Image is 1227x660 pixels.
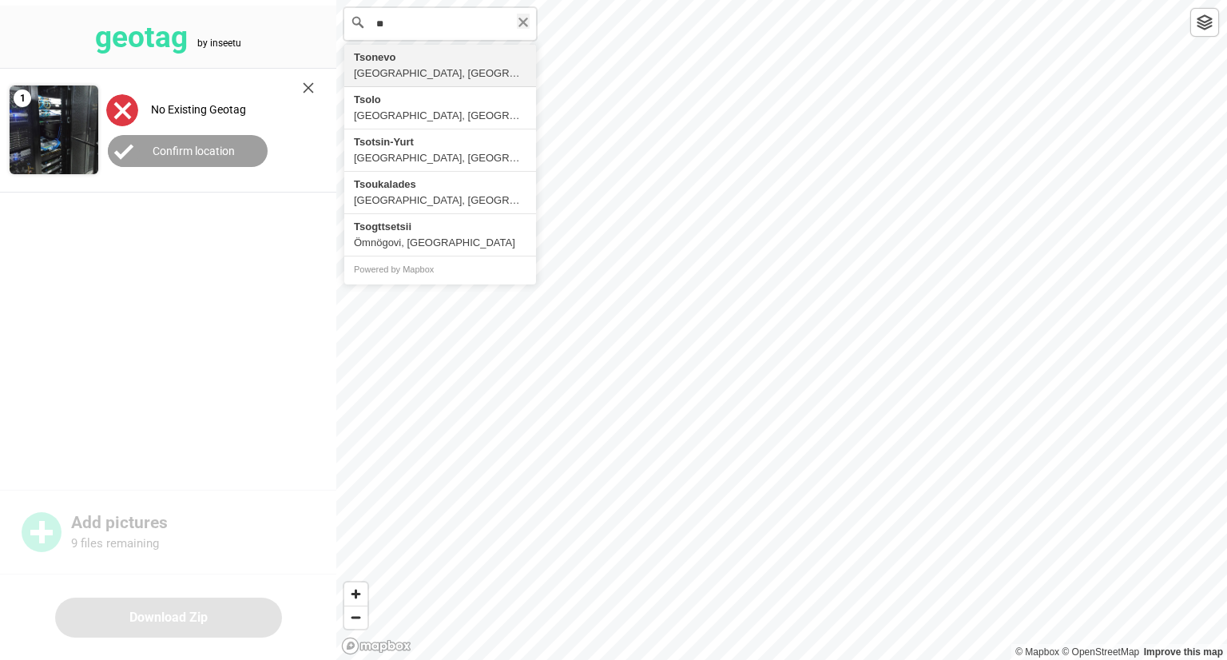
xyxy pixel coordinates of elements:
div: [GEOGRAPHIC_DATA], [GEOGRAPHIC_DATA] [354,66,526,82]
a: OpenStreetMap [1062,646,1139,658]
label: No Existing Geotag [151,103,246,116]
div: Tsogttsetsii [354,219,526,235]
label: Confirm location [153,145,235,157]
button: Zoom in [344,582,367,606]
div: Tsolo [354,92,526,108]
a: Mapbox logo [341,637,411,655]
a: Map feedback [1144,646,1223,658]
div: Tsotsin-Yurt [354,134,526,150]
img: uploadImagesAlt [106,94,138,126]
img: toggleLayer [1197,14,1213,30]
a: Mapbox [1015,646,1059,658]
tspan: geotag [95,20,188,54]
span: 1 [14,89,31,107]
button: Clear [517,14,530,29]
div: [GEOGRAPHIC_DATA], [GEOGRAPHIC_DATA] [354,108,526,124]
div: Tsoukalades [354,177,526,193]
span: Zoom out [344,606,367,629]
div: [GEOGRAPHIC_DATA], [GEOGRAPHIC_DATA] [354,193,526,209]
div: Tsonevo [354,50,526,66]
input: Search [344,8,536,40]
button: Confirm location [108,135,268,167]
tspan: by inseetu [197,38,241,49]
button: Zoom out [344,606,367,629]
img: Z [10,85,98,174]
a: Powered by Mapbox [354,264,434,274]
div: Ömnögovi, [GEOGRAPHIC_DATA] [354,235,526,251]
img: cross [303,82,314,93]
div: [GEOGRAPHIC_DATA], [GEOGRAPHIC_DATA], [GEOGRAPHIC_DATA] [354,150,526,166]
